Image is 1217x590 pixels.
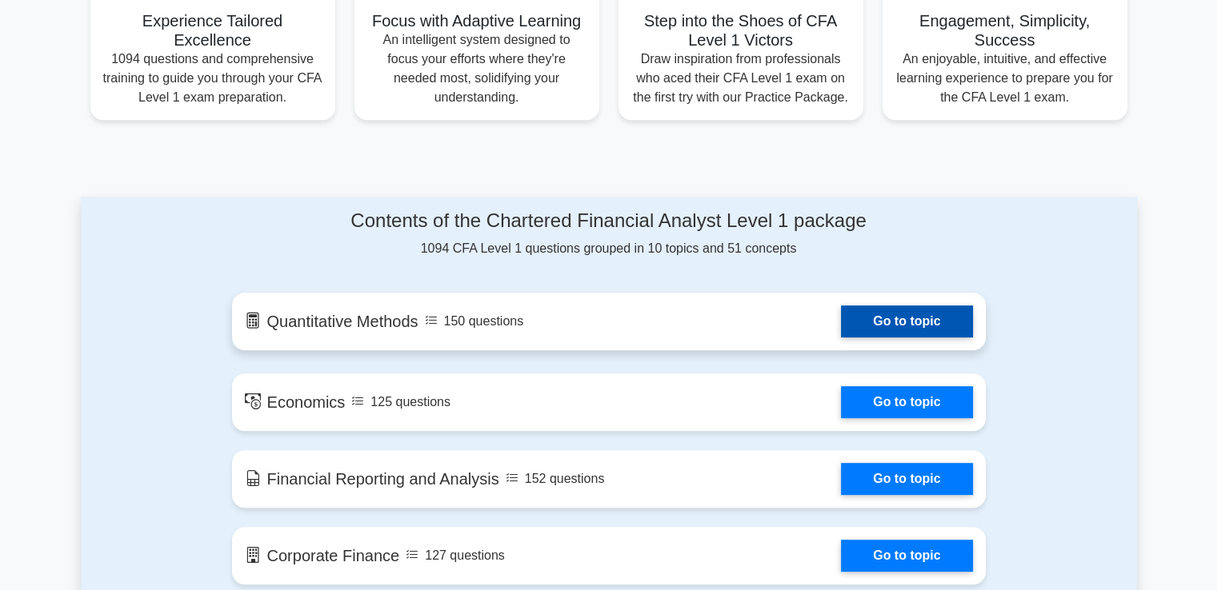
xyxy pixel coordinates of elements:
h5: Focus with Adaptive Learning [367,11,586,30]
p: 1094 questions and comprehensive training to guide you through your CFA Level 1 exam preparation. [103,50,322,107]
a: Go to topic [841,386,972,418]
p: Draw inspiration from professionals who aced their CFA Level 1 exam on the first try with our Pra... [631,50,851,107]
h4: Contents of the Chartered Financial Analyst Level 1 package [232,209,986,233]
a: Go to topic [841,463,972,495]
div: 1094 CFA Level 1 questions grouped in 10 topics and 51 concepts [232,209,986,258]
a: Go to topic [841,305,972,337]
p: An enjoyable, intuitive, and effective learning experience to prepare you for the CFA Level 1 exam. [895,50,1115,107]
a: Go to topic [841,540,972,572]
p: An intelligent system designed to focus your efforts where they're needed most, solidifying your ... [367,30,586,107]
h5: Experience Tailored Excellence [103,11,322,50]
h5: Step into the Shoes of CFA Level 1 Victors [631,11,851,50]
h5: Engagement, Simplicity, Success [895,11,1115,50]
